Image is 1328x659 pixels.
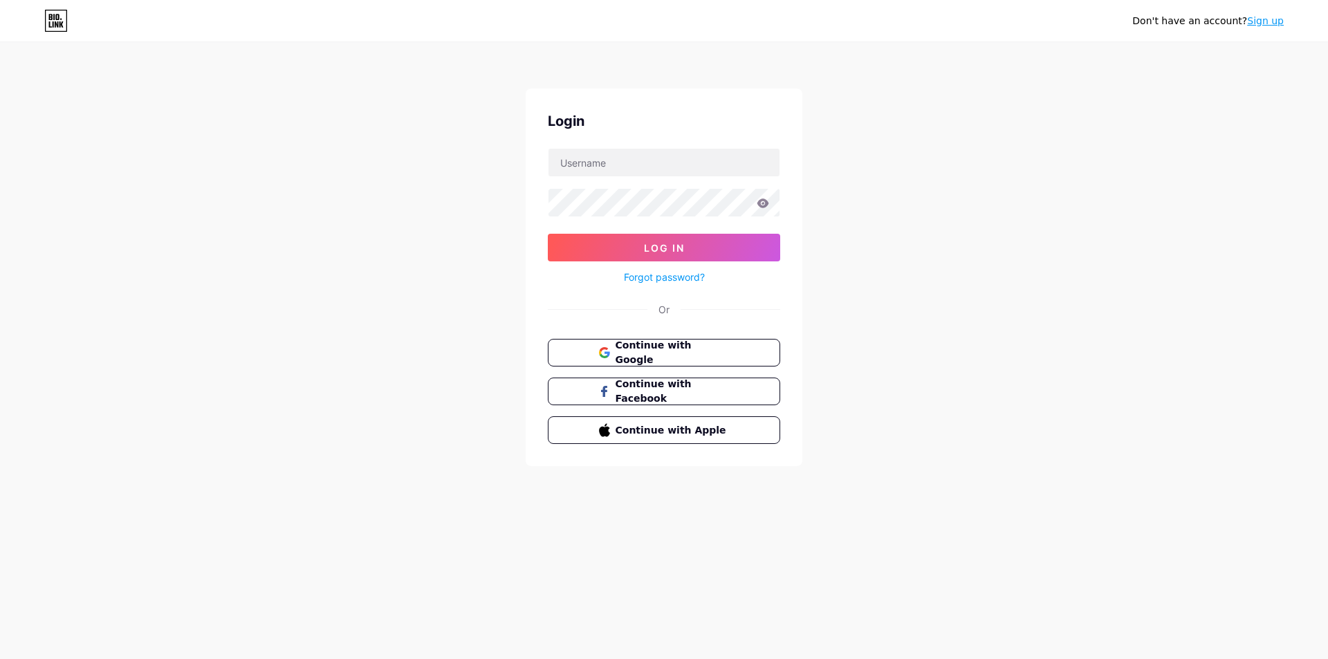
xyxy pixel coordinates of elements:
[616,377,730,406] span: Continue with Facebook
[658,302,670,317] div: Or
[616,338,730,367] span: Continue with Google
[548,234,780,261] button: Log In
[548,378,780,405] button: Continue with Facebook
[548,339,780,366] button: Continue with Google
[624,270,705,284] a: Forgot password?
[548,111,780,131] div: Login
[548,149,780,176] input: Username
[548,416,780,444] button: Continue with Apple
[1247,15,1284,26] a: Sign up
[1132,14,1284,28] div: Don't have an account?
[644,242,685,254] span: Log In
[616,423,730,438] span: Continue with Apple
